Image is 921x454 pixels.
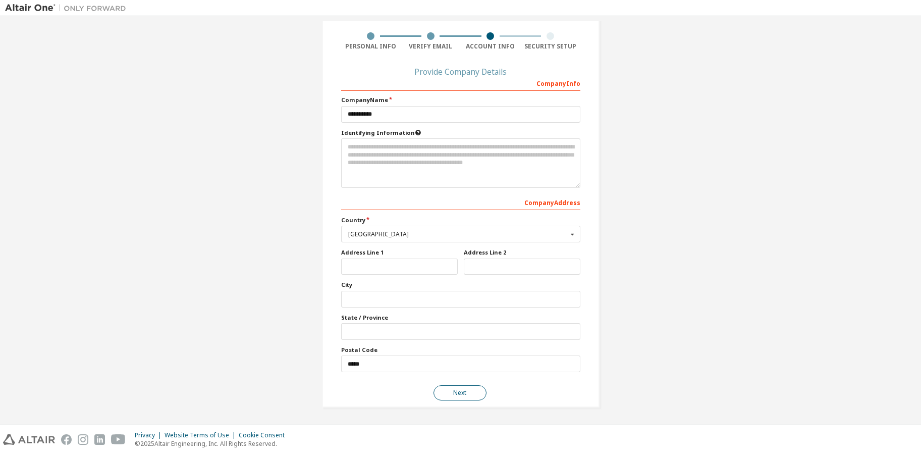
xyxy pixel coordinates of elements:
label: Postal Code [341,346,580,354]
button: Next [434,385,486,400]
label: Country [341,216,580,224]
img: instagram.svg [78,434,88,445]
label: Address Line 1 [341,248,458,257]
div: Company Info [341,75,580,91]
label: State / Province [341,314,580,322]
label: Please provide any information that will help our support team identify your company. Email and n... [341,129,580,137]
div: Account Info [461,42,521,51]
div: [GEOGRAPHIC_DATA] [348,231,568,237]
label: Company Name [341,96,580,104]
div: Verify Email [401,42,461,51]
div: Provide Company Details [341,69,580,75]
img: altair_logo.svg [3,434,55,445]
label: City [341,281,580,289]
img: facebook.svg [61,434,72,445]
div: Security Setup [520,42,580,51]
div: Website Terms of Use [165,431,239,439]
div: Privacy [135,431,165,439]
img: youtube.svg [111,434,126,445]
label: Address Line 2 [464,248,580,257]
div: Company Address [341,194,580,210]
p: © 2025 Altair Engineering, Inc. All Rights Reserved. [135,439,291,448]
img: Altair One [5,3,131,13]
div: Cookie Consent [239,431,291,439]
img: linkedin.svg [94,434,105,445]
div: Personal Info [341,42,401,51]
